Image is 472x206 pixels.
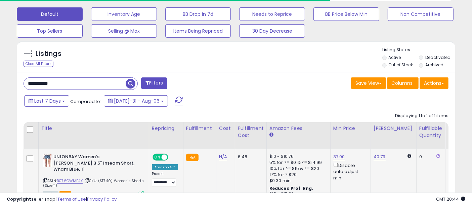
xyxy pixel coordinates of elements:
b: Reduced Prof. Rng. [269,185,313,191]
div: seller snap | | [7,196,117,203]
div: Min Price [333,125,368,132]
span: | SKU: ($17.40) Women's Shorts (Size 11) [43,178,144,188]
a: Terms of Use [57,196,86,202]
img: 412ojCPfAXL._SL40_.jpg [43,154,52,167]
span: OFF [167,154,178,160]
p: Listing States: [382,47,455,53]
div: [PERSON_NAME] [374,125,414,132]
button: BB Drop in 7d [165,7,231,21]
b: UNIONBAY Women's [PERSON_NAME] 3.5" Inseam Short, Wham Blue, 11 [53,154,135,174]
button: Filters [141,77,167,89]
h5: Listings [36,49,61,59]
span: All listings currently available for purchase on Amazon [43,191,58,197]
span: ON [153,154,162,160]
strong: Copyright [7,196,31,202]
span: Compared to: [70,98,101,105]
span: [DATE]-31 - Aug-06 [114,98,160,104]
button: Default [17,7,83,21]
button: [DATE]-31 - Aug-06 [104,95,168,107]
small: FBA [186,154,199,161]
div: $15 - $15.83 [269,191,325,197]
label: Archived [425,62,443,68]
button: BB Price Below Min [313,7,379,21]
button: Columns [387,77,419,89]
div: Disable auto adjust min [333,162,366,181]
div: 17% for > $20 [269,172,325,178]
button: Top Sellers [17,24,83,38]
div: Cost [219,125,232,132]
div: 0 [419,154,440,160]
div: $10 - $10.76 [269,154,325,160]
label: Deactivated [425,55,450,60]
div: Fulfillment [186,125,213,132]
div: ASIN: [43,154,144,196]
div: Preset: [152,172,178,187]
a: B076CWMP4X [57,178,83,184]
button: Actions [420,77,448,89]
div: Fulfillable Quantity [419,125,442,139]
small: Amazon Fees. [269,132,273,138]
div: Clear All Filters [24,61,53,67]
div: Displaying 1 to 1 of 1 items [395,113,448,119]
button: Items Being Repriced [165,24,231,38]
span: Columns [391,80,413,87]
button: Selling @ Max [91,24,157,38]
div: Repricing [152,125,180,132]
div: Title [41,125,146,132]
a: 40.79 [374,153,386,160]
span: FBA [59,191,71,197]
a: N/A [219,153,227,160]
label: Out of Stock [389,62,413,68]
div: 10% for >= $15 & <= $20 [269,166,325,172]
button: Save View [351,77,386,89]
div: 6.48 [238,154,261,160]
div: Amazon Fees [269,125,328,132]
div: Amazon AI * [152,164,178,170]
div: Fulfillment Cost [238,125,264,139]
button: Needs to Reprice [239,7,305,21]
label: Active [389,55,401,60]
a: Privacy Policy [87,196,117,202]
a: 37.00 [333,153,345,160]
button: 30 Day Decrease [239,24,305,38]
div: $0.30 min [269,178,325,184]
span: 2025-08-14 20:44 GMT [436,196,465,202]
button: Inventory Age [91,7,157,21]
button: Last 7 Days [24,95,69,107]
span: Last 7 Days [34,98,61,104]
button: Non Competitive [388,7,454,21]
div: 5% for >= $0 & <= $14.99 [269,160,325,166]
